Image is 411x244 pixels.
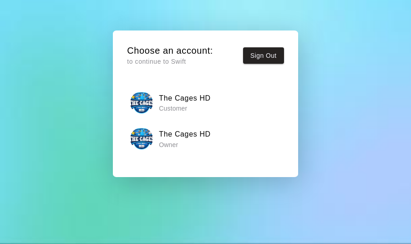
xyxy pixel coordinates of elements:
h6: The Cages HD [159,92,211,104]
img: The Cages HD [130,127,153,150]
h5: Choose an account: [127,45,213,57]
p: to continue to Swift [127,57,213,66]
h6: The Cages HD [159,128,211,140]
button: The Cages HDThe Cages HD Owner [127,124,284,153]
img: The Cages HD [130,91,153,114]
p: Owner [159,140,211,149]
p: Customer [159,104,211,113]
button: The Cages HDThe Cages HD Customer [127,88,284,117]
button: Sign Out [243,47,284,64]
